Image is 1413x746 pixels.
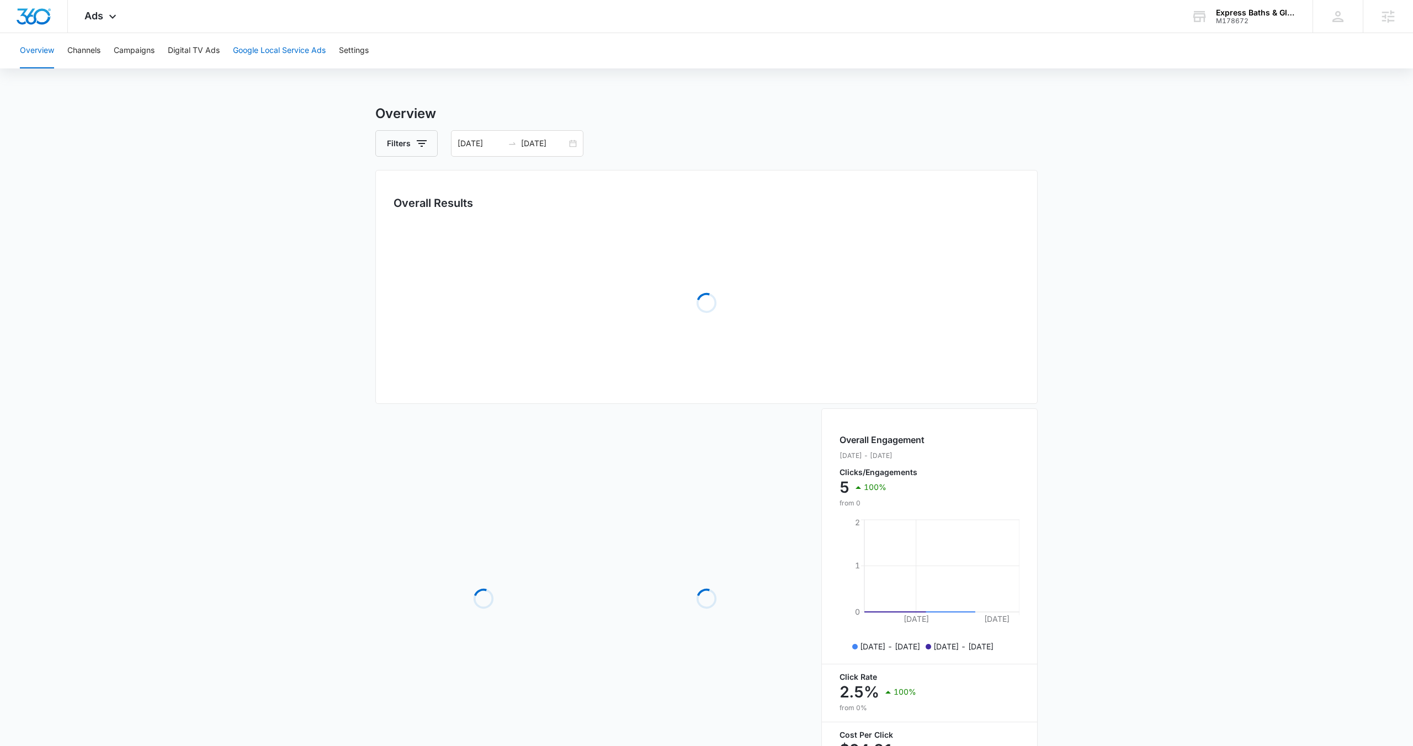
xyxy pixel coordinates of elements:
p: 2.5% [840,683,879,701]
img: website_grey.svg [18,29,26,38]
span: Ads [84,10,103,22]
button: Campaigns [114,33,155,68]
input: Start date [458,137,503,150]
img: tab_keywords_by_traffic_grey.svg [110,64,119,73]
img: tab_domain_overview_orange.svg [30,64,39,73]
p: Clicks/Engagements [840,468,925,476]
div: account name [1216,8,1297,17]
button: Overview [20,33,54,68]
h3: Overall Results [394,195,473,211]
p: [DATE] - [DATE] [840,451,925,461]
p: 100% [894,688,916,696]
p: Cost Per Click [840,731,1019,739]
p: [DATE] - [DATE] [860,641,920,652]
tspan: 0 [855,607,860,616]
input: End date [521,137,567,150]
tspan: [DATE] [984,614,1010,624]
div: v 4.0.25 [31,18,54,26]
button: Google Local Service Ads [233,33,326,68]
button: Channels [67,33,100,68]
p: 100% [864,483,886,491]
button: Filters [375,130,438,157]
p: from 0 [840,498,925,508]
span: to [508,139,517,148]
h2: Overall Engagement [840,433,925,446]
div: Keywords by Traffic [122,65,186,72]
button: Digital TV Ads [168,33,220,68]
tspan: [DATE] [904,614,929,624]
button: Settings [339,33,369,68]
p: from 0% [840,703,1019,713]
div: Domain: [DOMAIN_NAME] [29,29,121,38]
p: 5 [840,478,849,496]
tspan: 1 [855,561,860,570]
div: account id [1216,17,1297,25]
span: swap-right [508,139,517,148]
p: Click Rate [840,673,1019,681]
tspan: 2 [855,518,860,527]
div: Domain Overview [42,65,99,72]
h3: Overview [375,104,1038,124]
p: [DATE] - [DATE] [933,641,994,652]
img: logo_orange.svg [18,18,26,26]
